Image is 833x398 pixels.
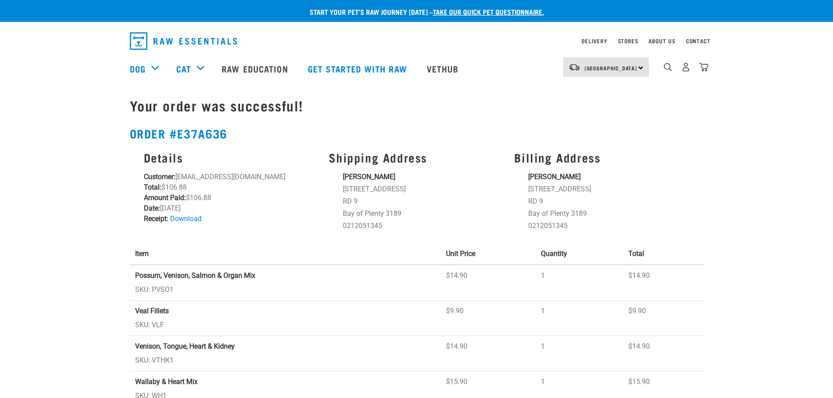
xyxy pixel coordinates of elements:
a: Contact [686,39,711,42]
strong: Receipt: [144,215,168,223]
li: RD 9 [343,196,504,207]
td: $9.90 [441,301,536,336]
strong: Veal Fillets [135,307,169,315]
img: van-moving.png [568,63,580,71]
h3: Shipping Address [329,151,504,164]
strong: Venison, Tongue, Heart & Kidney [135,342,235,350]
h3: Billing Address [514,151,689,164]
li: Bay of Plenty 3189 [528,208,689,219]
a: Dog [130,62,146,75]
td: 1 [536,265,623,301]
li: 0212051345 [528,221,689,231]
a: take our quick pet questionnaire. [433,10,544,14]
th: Unit Price [441,243,536,265]
td: SKU: PVSO1 [130,265,441,301]
strong: Wallaby & Heart Mix [135,377,198,386]
strong: Total: [144,183,161,191]
td: $14.90 [441,336,536,371]
span: [GEOGRAPHIC_DATA] [585,66,638,69]
td: SKU: VTHK1 [130,336,441,371]
a: Download [170,215,202,223]
a: Get started with Raw [299,51,418,86]
a: Delivery [582,39,607,42]
strong: Customer: [144,173,175,181]
a: Stores [618,39,638,42]
strong: Possum, Venison, Salmon & Organ Mix [135,271,255,280]
td: $9.90 [623,301,703,336]
div: [EMAIL_ADDRESS][DOMAIN_NAME] $106.88 $106.88 [DATE] [139,145,324,239]
td: $14.90 [623,265,703,301]
th: Total [623,243,703,265]
td: 1 [536,301,623,336]
img: Raw Essentials Logo [130,32,237,50]
strong: Amount Paid: [144,194,186,202]
li: RD 9 [528,196,689,207]
a: About Us [648,39,675,42]
td: SKU: VLF [130,301,441,336]
th: Quantity [536,243,623,265]
a: Raw Education [213,51,299,86]
strong: [PERSON_NAME] [528,173,581,181]
a: Cat [176,62,191,75]
h1: Your order was successful! [130,97,704,113]
nav: dropdown navigation [123,29,711,53]
img: home-icon-1@2x.png [664,63,672,71]
h2: Order #e37a636 [130,127,704,140]
h3: Details [144,151,319,164]
li: Bay of Plenty 3189 [343,208,504,219]
img: home-icon@2x.png [699,62,708,72]
strong: Date: [144,204,160,212]
li: [STREET_ADDRESS] [528,184,689,194]
li: [STREET_ADDRESS] [343,184,504,194]
th: Item [130,243,441,265]
li: 0212051345 [343,221,504,231]
td: $14.90 [623,336,703,371]
img: user.png [681,62,690,72]
a: Vethub [418,51,470,86]
td: $14.90 [441,265,536,301]
td: 1 [536,336,623,371]
strong: [PERSON_NAME] [343,173,395,181]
